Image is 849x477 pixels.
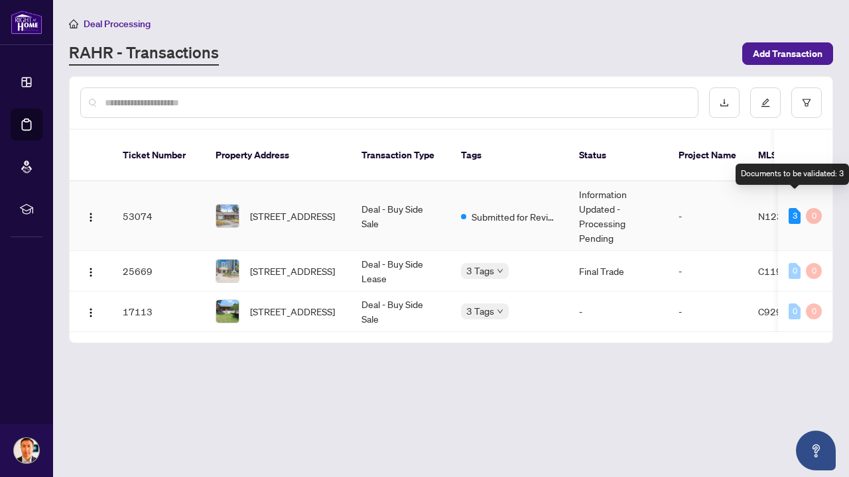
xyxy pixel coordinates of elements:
[758,265,812,277] span: C11981209
[216,205,239,227] img: thumbnail-img
[112,251,205,291] td: 25669
[709,87,740,118] button: download
[750,87,781,118] button: edit
[668,130,748,182] th: Project Name
[758,305,806,317] span: C9298813
[796,431,836,470] button: Open asap
[789,303,801,319] div: 0
[250,304,335,319] span: [STREET_ADDRESS]
[351,130,450,182] th: Transaction Type
[112,182,205,251] td: 53074
[761,98,770,107] span: edit
[250,264,335,278] span: [STREET_ADDRESS]
[806,208,822,224] div: 0
[351,182,450,251] td: Deal - Buy Side Sale
[668,251,748,291] td: -
[450,130,568,182] th: Tags
[112,291,205,332] td: 17113
[80,205,101,227] button: Logo
[216,260,239,282] img: thumbnail-img
[351,251,450,291] td: Deal - Buy Side Lease
[668,291,748,332] td: -
[351,291,450,332] td: Deal - Buy Side Sale
[568,291,668,332] td: -
[80,260,101,282] button: Logo
[742,42,833,65] button: Add Transaction
[466,263,494,278] span: 3 Tags
[668,182,748,251] td: -
[789,208,801,224] div: 3
[758,210,813,222] span: N12396426
[11,10,42,34] img: logo
[568,182,668,251] td: Information Updated - Processing Pending
[568,251,668,291] td: Final Trade
[472,209,558,224] span: Submitted for Review
[216,300,239,323] img: thumbnail-img
[736,164,849,185] div: Documents to be validated: 3
[806,303,822,319] div: 0
[69,19,78,28] span: home
[205,130,351,182] th: Property Address
[791,87,822,118] button: filter
[84,18,151,30] span: Deal Processing
[80,301,101,322] button: Logo
[720,98,729,107] span: download
[86,307,96,318] img: Logo
[568,130,668,182] th: Status
[86,267,96,278] img: Logo
[69,42,219,66] a: RAHR - Transactions
[753,43,822,64] span: Add Transaction
[112,130,205,182] th: Ticket Number
[497,268,503,274] span: down
[789,263,801,279] div: 0
[14,438,39,463] img: Profile Icon
[497,308,503,315] span: down
[86,212,96,223] img: Logo
[748,130,827,182] th: MLS #
[806,263,822,279] div: 0
[802,98,811,107] span: filter
[250,209,335,223] span: [STREET_ADDRESS]
[466,303,494,319] span: 3 Tags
